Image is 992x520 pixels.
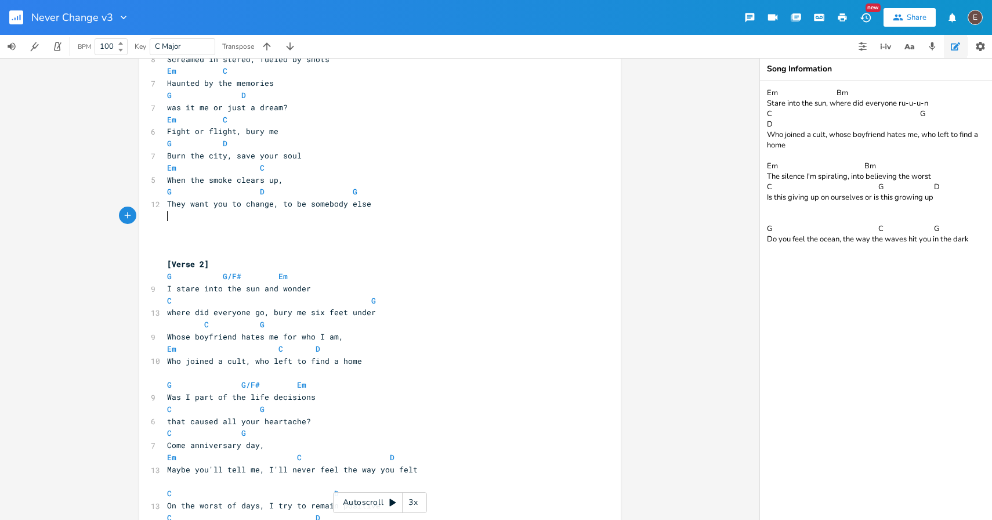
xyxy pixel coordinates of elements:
[260,404,265,414] span: G
[204,319,209,330] span: C
[167,392,316,402] span: Was I part of the life decisions
[968,10,983,25] div: edward
[223,271,241,281] span: G/F#
[223,66,227,76] span: C
[135,43,146,50] div: Key
[167,380,172,390] span: G
[167,331,343,342] span: Whose boyfriend hates me for who I am,
[167,416,311,427] span: that caused all your heartache?
[31,12,113,23] span: Never Change v3
[223,138,227,149] span: D
[167,162,176,173] span: Em
[241,380,260,390] span: G/F#
[403,492,423,513] div: 3x
[167,175,283,185] span: When the smoke clears up,
[760,81,992,520] textarea: Em Bm Stare into the sun, where did everyone ru-u-u-n C G D Who joined a cult, whose boyfriend ha...
[78,44,91,50] div: BPM
[260,186,265,197] span: D
[390,452,394,463] span: D
[907,12,926,23] div: Share
[866,3,881,12] div: New
[167,295,172,306] span: C
[167,428,172,438] span: C
[968,4,983,31] button: E
[223,114,227,125] span: C
[167,488,172,499] span: C
[241,428,246,438] span: G
[167,150,302,161] span: Burn the city, save your soul
[278,271,288,281] span: Em
[155,41,181,52] span: C Major
[353,186,357,197] span: G
[167,307,376,317] span: where did everyone go, bury me six feet under
[167,78,274,88] span: Haunted by the memories
[167,500,381,511] span: On the worst of days, I try to remain positive
[167,440,265,450] span: Come anniversary day,
[334,488,339,499] span: D
[167,283,311,294] span: I stare into the sun and wonder
[297,380,306,390] span: Em
[854,7,877,28] button: New
[222,43,254,50] div: Transpose
[167,138,172,149] span: G
[167,198,371,209] span: They want you to change, to be somebody else
[297,452,302,463] span: C
[167,356,362,366] span: Who joined a cult, who left to find a home
[167,102,288,113] span: was it me or just a dream?
[167,90,172,100] span: G
[167,404,172,414] span: C
[167,259,209,269] span: [Verse 2]
[371,295,376,306] span: G
[167,271,172,281] span: G
[167,186,172,197] span: G
[260,319,265,330] span: G
[167,344,176,354] span: Em
[167,114,176,125] span: Em
[767,65,985,73] div: Song Information
[167,126,278,136] span: Fight or flight, bury me
[278,344,283,354] span: C
[316,344,320,354] span: D
[241,90,246,100] span: D
[167,464,418,475] span: Maybe you'll tell me, I'll never feel the way you felt
[884,8,936,27] button: Share
[333,492,427,513] div: Autoscroll
[167,66,176,76] span: Em
[167,54,330,64] span: Screamed in stereo, fueled by shots
[260,162,265,173] span: C
[167,452,176,463] span: Em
